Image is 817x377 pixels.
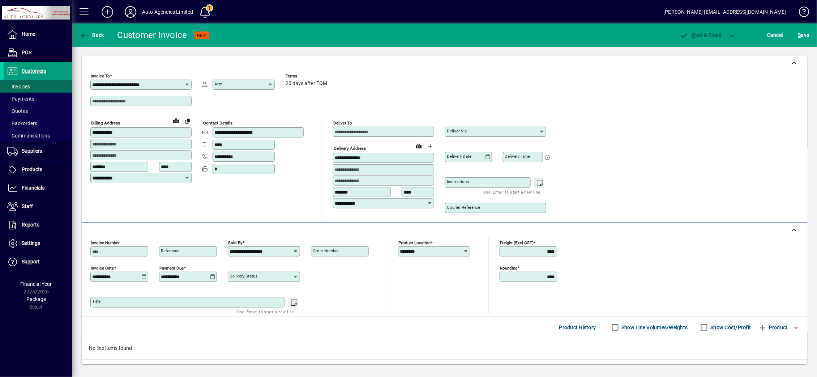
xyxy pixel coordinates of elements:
mat-hint: Use 'Enter' to start a new line [484,188,540,196]
button: Product [755,321,791,334]
span: S [798,32,801,38]
mat-label: Freight (excl GST) [500,240,534,245]
a: Suppliers [4,142,72,160]
span: Back [80,32,104,38]
a: Payments [4,93,72,105]
span: 20 days after EOM [286,81,327,86]
a: Home [4,25,72,43]
a: Reports [4,216,72,234]
mat-label: Courier Reference [447,205,480,210]
span: ave [798,29,809,41]
button: Save [796,29,811,42]
a: Products [4,161,72,179]
mat-label: Order number [313,248,339,253]
span: Communications [7,133,50,139]
span: Package [26,296,46,302]
button: Add [96,5,119,18]
a: View on map [170,115,182,126]
mat-label: Delivery status [230,274,257,279]
span: NEW [197,33,206,38]
span: ost & Email [680,32,722,38]
label: Show Line Volumes/Weights [620,324,688,331]
span: Terms [286,74,329,79]
span: Invoices [7,84,30,89]
mat-label: Invoice To [91,73,110,79]
mat-hint: Use 'Enter' to start a new line [238,308,294,316]
div: Auto Agencies Limited [142,6,193,18]
mat-label: Title [92,299,100,304]
a: Support [4,253,72,271]
button: Copy to Delivery address [182,115,193,127]
a: Staff [4,198,72,216]
span: Products [22,166,42,172]
span: Settings [22,240,40,246]
mat-label: Sold by [228,240,242,245]
button: Profile [119,5,142,18]
mat-label: Reference [161,248,179,253]
a: Settings [4,234,72,253]
span: Support [22,259,40,264]
button: Choose address [424,140,436,152]
span: Product [758,322,788,333]
div: [PERSON_NAME] [EMAIL_ADDRESS][DOMAIN_NAME] [664,6,786,18]
mat-label: Rounding [500,266,517,271]
a: Knowledge Base [794,1,808,25]
span: Customers [22,68,46,74]
span: P [692,32,696,38]
button: Cancel [766,29,785,42]
button: Product History [556,321,599,334]
span: Suppliers [22,148,42,154]
mat-label: Attn [214,81,222,86]
span: Backorders [7,120,37,126]
span: Reports [22,222,39,228]
span: Payments [7,96,34,102]
app-page-header-button: Back [72,29,112,42]
span: Home [22,31,35,37]
button: Back [78,29,106,42]
a: Invoices [4,80,72,93]
mat-label: Delivery date [447,154,471,159]
mat-label: Product location [398,240,431,245]
mat-label: Instructions [447,179,469,184]
mat-label: Invoice number [91,240,120,245]
mat-label: Deliver To [333,120,352,126]
mat-label: Invoice date [91,266,114,271]
span: Staff [22,203,33,209]
mat-label: Delivery time [505,154,530,159]
a: Quotes [4,105,72,117]
span: Cancel [767,29,783,41]
a: Communications [4,130,72,142]
button: Post & Email [676,29,725,42]
div: No line items found [82,337,808,359]
span: Product History [559,322,596,333]
a: View on map [413,140,424,152]
mat-label: Payment due [159,266,184,271]
a: Backorders [4,117,72,130]
span: Financials [22,185,44,191]
mat-label: Deliver via [447,128,467,134]
span: POS [22,50,31,55]
span: Quotes [7,108,28,114]
span: Financial Year [21,281,52,287]
label: Show Cost/Profit [709,324,751,331]
a: Financials [4,179,72,197]
div: Customer Invoice [117,29,187,41]
a: POS [4,44,72,62]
